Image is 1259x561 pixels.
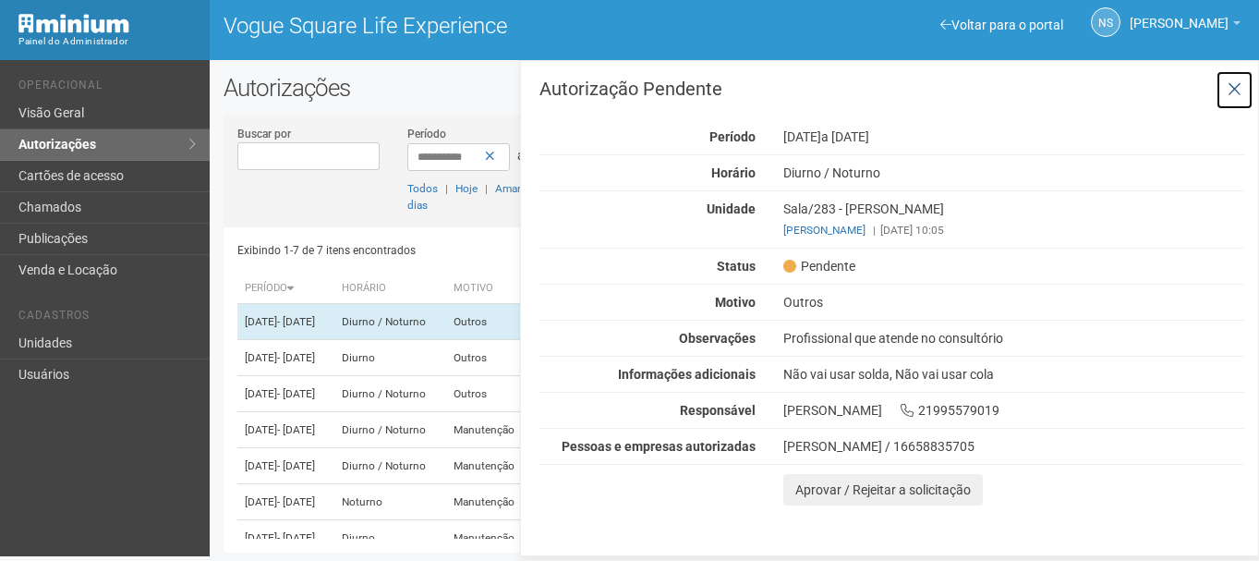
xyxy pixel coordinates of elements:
div: Outros [769,294,1258,311]
img: Minium [18,14,129,33]
td: Manutenção [446,412,532,448]
h2: Autorizações [224,74,1245,102]
a: Todos [407,182,438,195]
div: [DATE] [769,128,1258,145]
strong: Informações adicionais [618,367,756,382]
span: Pendente [783,258,855,274]
td: [DATE] [237,304,334,340]
th: Horário [334,274,447,304]
div: Exibindo 1-7 de 7 itens encontrados [237,237,728,264]
td: Outros [446,376,532,412]
td: Manutenção [446,520,532,556]
a: Hoje [455,182,478,195]
td: Diurno [334,520,447,556]
div: [DATE] 10:05 [783,222,1244,238]
td: Diurno / Noturno [334,304,447,340]
label: Buscar por [237,126,291,142]
span: a [DATE] [821,129,869,144]
td: [DATE] [237,412,334,448]
a: Voltar para o portal [940,18,1063,32]
div: [PERSON_NAME] 21995579019 [769,402,1258,419]
th: Motivo [446,274,532,304]
a: NS [1091,7,1120,37]
td: Diurno / Noturno [334,376,447,412]
span: - [DATE] [277,531,315,544]
td: Outros [446,340,532,376]
a: [PERSON_NAME] [1130,18,1241,33]
div: Não vai usar solda, Não vai usar cola [769,366,1258,383]
td: Diurno [334,340,447,376]
div: Painel do Administrador [18,33,196,50]
strong: Responsável [680,403,756,418]
span: - [DATE] [277,495,315,508]
span: | [485,182,488,195]
span: | [445,182,448,195]
li: Cadastros [18,309,196,328]
strong: Unidade [707,201,756,216]
label: Período [407,126,446,142]
h3: Autorização Pendente [539,79,1244,98]
span: - [DATE] [277,315,315,328]
td: [DATE] [237,376,334,412]
td: Diurno / Noturno [334,412,447,448]
strong: Pessoas e empresas autorizadas [562,439,756,454]
td: [DATE] [237,520,334,556]
a: [PERSON_NAME] [783,224,866,237]
th: Período [237,274,334,304]
td: [DATE] [237,484,334,520]
strong: Motivo [715,295,756,310]
td: [DATE] [237,448,334,484]
div: Profissional que atende no consultório [769,330,1258,347]
span: - [DATE] [277,423,315,436]
td: Manutenção [446,448,532,484]
strong: Observações [679,331,756,346]
span: a [517,148,525,163]
div: Diurno / Noturno [769,165,1258,181]
strong: Horário [711,165,756,180]
td: Diurno / Noturno [334,448,447,484]
strong: Período [709,129,756,144]
td: Outros [446,304,532,340]
span: - [DATE] [277,351,315,364]
span: - [DATE] [277,459,315,472]
span: - [DATE] [277,387,315,400]
td: [DATE] [237,340,334,376]
span: | [873,224,876,237]
td: Noturno [334,484,447,520]
td: Manutenção [446,484,532,520]
button: Aprovar / Rejeitar a solicitação [783,474,983,506]
h1: Vogue Square Life Experience [224,14,720,38]
strong: Status [717,259,756,274]
a: Amanhã [495,182,536,195]
div: [PERSON_NAME] / 16658835705 [783,438,1244,455]
div: Sala/283 - [PERSON_NAME] [769,201,1258,238]
li: Operacional [18,79,196,98]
